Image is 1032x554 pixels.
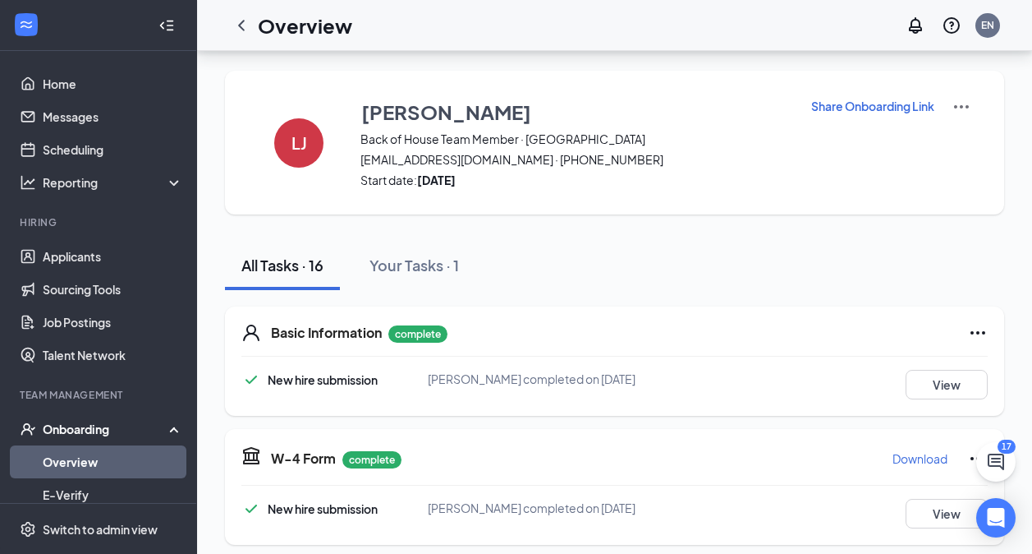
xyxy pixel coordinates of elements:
h5: Basic Information [271,324,382,342]
p: Download [892,450,947,467]
svg: Collapse [158,17,175,34]
a: Sourcing Tools [43,273,183,306]
button: LJ [258,97,340,188]
svg: Notifications [906,16,925,35]
a: E-Verify [43,478,183,511]
svg: UserCheck [20,421,36,437]
span: Start date: [360,172,790,188]
span: Back of House Team Member · [GEOGRAPHIC_DATA] [360,131,790,147]
div: Switch to admin view [43,521,158,538]
svg: Checkmark [241,499,261,519]
span: [PERSON_NAME] completed on [DATE] [428,372,635,386]
button: View [906,370,988,399]
a: Applicants [43,240,183,273]
button: [PERSON_NAME] [360,97,790,127]
button: View [906,499,988,529]
div: Open Intercom Messenger [976,498,1016,538]
svg: Ellipses [968,323,988,343]
svg: Settings [20,521,36,538]
div: Onboarding [43,421,169,437]
div: Team Management [20,388,180,402]
a: Job Postings [43,306,183,339]
h5: W-4 Form [271,450,336,468]
div: Your Tasks · 1 [369,255,459,275]
a: Overview [43,446,183,478]
div: 17 [998,440,1016,454]
span: New hire submission [268,501,378,516]
div: All Tasks · 16 [241,255,323,275]
div: EN [981,18,994,32]
a: Messages [43,100,183,133]
div: Reporting [43,174,184,191]
h1: Overview [258,12,352,39]
svg: Analysis [20,174,36,191]
span: New hire submission [268,372,378,387]
svg: ChevronLeft [232,16,251,35]
button: ChatActive [976,442,1016,482]
a: Home [43,67,183,100]
img: More Actions [952,97,971,117]
p: complete [388,325,447,343]
svg: WorkstreamLogo [18,16,34,33]
span: [EMAIL_ADDRESS][DOMAIN_NAME] · [PHONE_NUMBER] [360,151,790,168]
h4: LJ [291,137,307,149]
p: complete [342,451,401,469]
h3: [PERSON_NAME] [361,98,531,126]
span: [PERSON_NAME] completed on [DATE] [428,501,635,515]
svg: Ellipses [968,449,988,469]
svg: ChatActive [986,452,1006,472]
p: Share Onboarding Link [811,98,934,114]
svg: QuestionInfo [942,16,961,35]
svg: User [241,323,261,343]
div: Hiring [20,215,180,229]
a: Scheduling [43,133,183,166]
button: Download [892,446,948,472]
button: Share Onboarding Link [810,97,935,115]
a: Talent Network [43,339,183,372]
svg: TaxGovernmentIcon [241,446,261,465]
strong: [DATE] [417,173,456,187]
svg: Checkmark [241,370,261,390]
